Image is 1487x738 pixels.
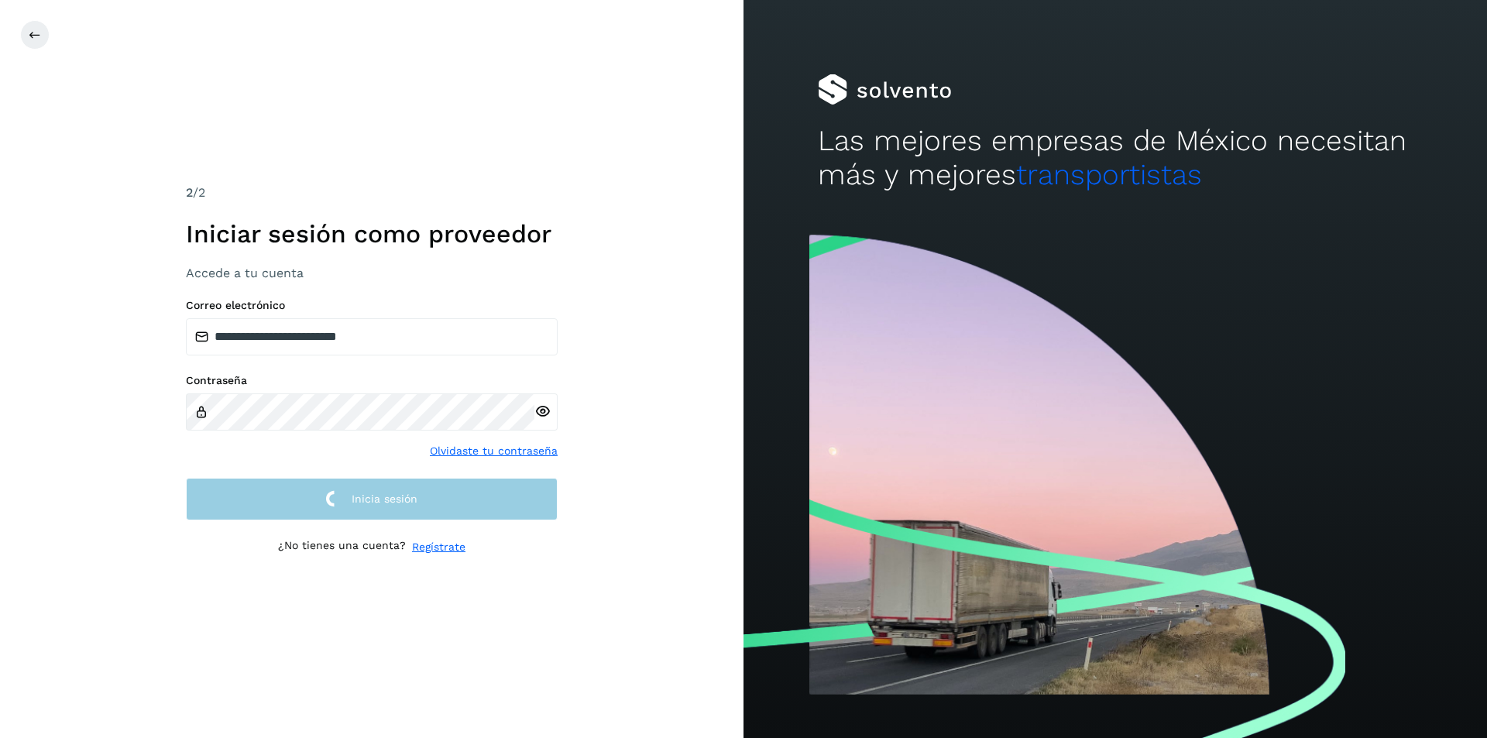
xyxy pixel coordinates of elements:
h1: Iniciar sesión como proveedor [186,219,558,249]
span: 2 [186,185,193,200]
button: Inicia sesión [186,478,558,520]
h2: Las mejores empresas de México necesitan más y mejores [818,124,1413,193]
label: Contraseña [186,374,558,387]
div: /2 [186,184,558,202]
label: Correo electrónico [186,299,558,312]
span: Inicia sesión [352,493,417,504]
p: ¿No tienes una cuenta? [278,539,406,555]
a: Olvidaste tu contraseña [430,443,558,459]
h3: Accede a tu cuenta [186,266,558,280]
span: transportistas [1016,158,1202,191]
a: Regístrate [412,539,465,555]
